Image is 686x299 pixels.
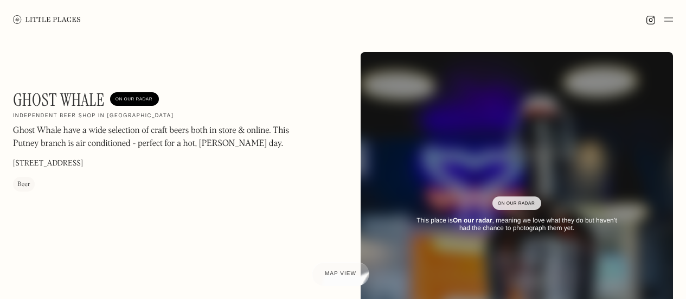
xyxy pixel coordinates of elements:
[498,198,536,209] div: On Our Radar
[17,180,30,190] div: Beer
[13,90,105,110] h1: Ghost Whale
[312,262,369,286] a: Map view
[453,217,492,224] strong: On our radar
[411,217,623,232] div: This place is , meaning we love what they do but haven’t had the chance to photograph them yet.
[116,94,153,105] div: On Our Radar
[13,113,174,120] h2: Independent beer shop in [GEOGRAPHIC_DATA]
[13,158,83,170] p: [STREET_ADDRESS]
[13,125,306,151] p: Ghost Whale have a wide selection of craft beers both in store & online. This Putney branch is ai...
[325,271,356,277] span: Map view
